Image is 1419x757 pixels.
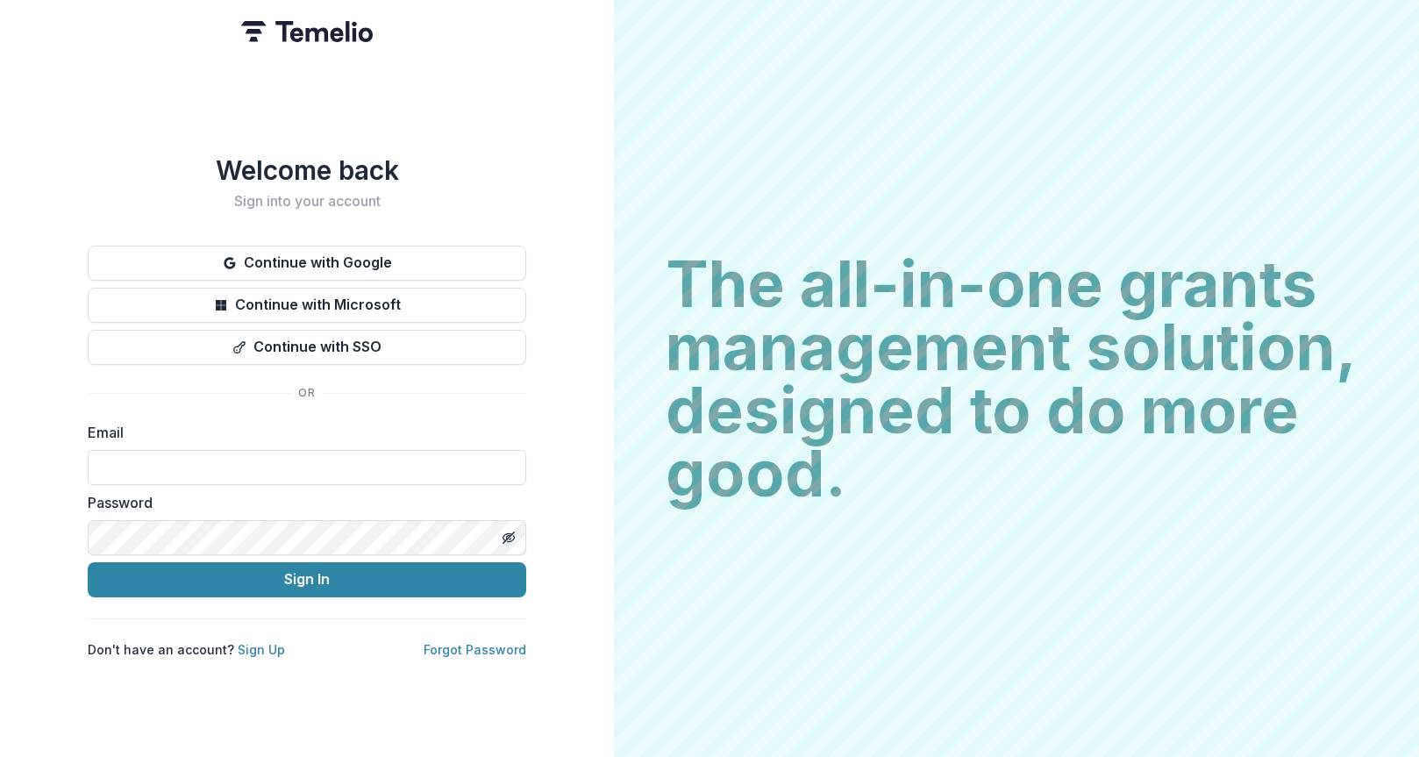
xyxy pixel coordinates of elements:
[88,330,526,365] button: Continue with SSO
[88,562,526,597] button: Sign In
[88,246,526,281] button: Continue with Google
[424,642,526,657] a: Forgot Password
[495,524,523,552] button: Toggle password visibility
[88,288,526,323] button: Continue with Microsoft
[241,21,373,42] img: Temelio
[88,193,526,210] h2: Sign into your account
[88,154,526,186] h1: Welcome back
[88,640,285,659] p: Don't have an account?
[88,422,516,443] label: Email
[238,642,285,657] a: Sign Up
[88,492,516,513] label: Password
